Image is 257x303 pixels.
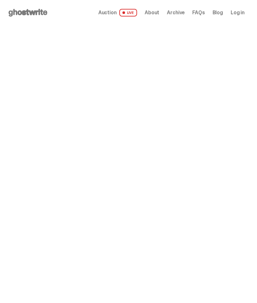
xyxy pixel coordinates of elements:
a: Auction LIVE [98,9,137,16]
a: Blog [213,10,223,15]
a: About [145,10,159,15]
span: LIVE [119,9,137,16]
span: Auction [98,10,117,15]
a: Log in [231,10,245,15]
a: FAQs [192,10,205,15]
a: Archive [167,10,185,15]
